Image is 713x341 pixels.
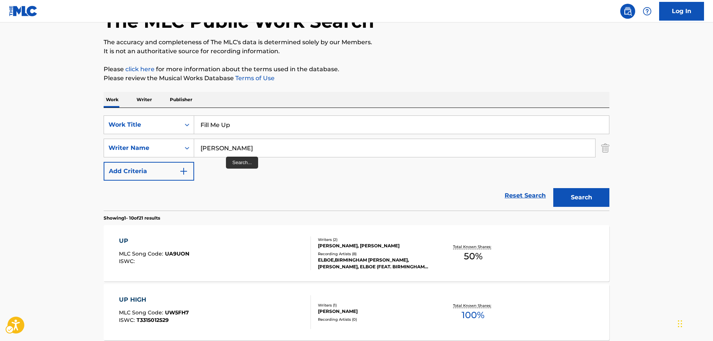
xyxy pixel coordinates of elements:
[119,317,137,323] span: ISWC :
[119,295,189,304] div: UP HIGH
[318,308,431,315] div: [PERSON_NAME]
[194,116,609,134] input: Search...
[501,187,550,204] a: Reset Search
[104,65,609,74] p: Please for more information about the terms used in the database.
[119,236,189,245] div: UP
[104,74,609,83] p: Please review the Musical Works Database
[119,250,165,257] span: MLC Song Code :
[194,139,595,157] input: Search...
[134,92,154,108] p: Writer
[659,2,704,21] a: Log In
[125,66,154,73] a: Music industry terminology | mechanical licensing collective
[165,309,189,316] span: UW5FH7
[104,92,121,108] p: Work
[104,38,609,47] p: The accuracy and completeness of The MLC's data is determined solely by our Members.
[601,139,609,157] img: Delete Criterion
[137,317,169,323] span: T3315012529
[453,303,493,308] p: Total Known Shares:
[165,250,189,257] span: UA9UON
[179,167,188,176] img: 9d2ae6d4665cec9f34b9.svg
[9,6,38,16] img: MLC Logo
[453,244,493,250] p: Total Known Shares:
[108,120,176,129] div: Work Title
[104,115,609,211] form: Search Form
[318,237,431,242] div: Writers ( 2 )
[108,144,176,153] div: Writer Name
[104,162,194,181] button: Add Criteria
[678,313,682,335] div: Drag
[234,75,275,82] a: Terms of Use
[318,257,431,270] div: ELBOE,BIRMINGHAM [PERSON_NAME], [PERSON_NAME], ELBOE (FEAT. BIRMINGHAM [PERSON_NAME]), [GEOGRAPHI...
[318,242,431,249] div: [PERSON_NAME], [PERSON_NAME]
[104,215,160,221] p: Showing 1 - 10 of 21 results
[623,7,632,16] img: search
[119,258,137,265] span: ISWC :
[676,305,713,341] iframe: Hubspot Iframe
[643,7,652,16] img: help
[553,188,609,207] button: Search
[104,225,609,281] a: UPMLC Song Code:UA9UONISWC:Writers (2)[PERSON_NAME], [PERSON_NAME]Recording Artists (8)ELBOE,BIRM...
[168,92,195,108] p: Publisher
[318,302,431,308] div: Writers ( 1 )
[464,250,483,263] span: 50 %
[119,309,165,316] span: MLC Song Code :
[318,317,431,322] div: Recording Artists ( 0 )
[318,251,431,257] div: Recording Artists ( 8 )
[462,308,484,322] span: 100 %
[104,47,609,56] p: It is not an authoritative source for recording information.
[676,305,713,341] div: Chat Widget
[104,284,609,340] a: UP HIGHMLC Song Code:UW5FH7ISWC:T3315012529Writers (1)[PERSON_NAME]Recording Artists (0)Total Kno...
